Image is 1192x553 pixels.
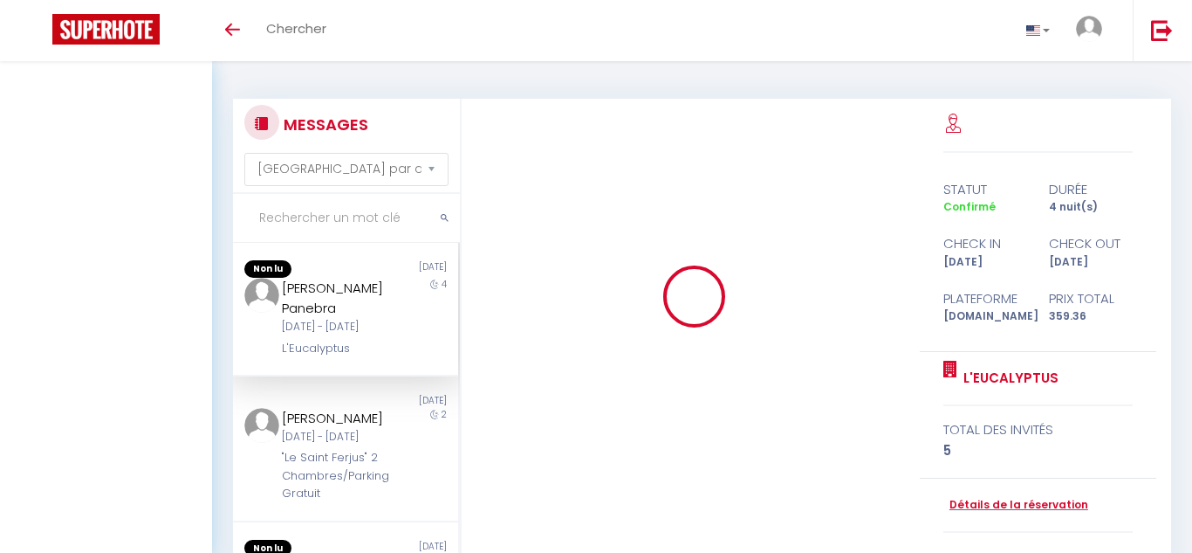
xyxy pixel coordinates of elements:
div: [DATE] - [DATE] [282,319,390,335]
div: [DATE] [1038,254,1143,271]
div: 4 nuit(s) [1038,199,1143,216]
div: statut [932,179,1038,200]
div: "Le Saint Ferjus" 2 Chambres/Parking Gratuit [282,449,390,502]
div: check out [1038,233,1143,254]
input: Rechercher un mot clé [233,194,460,243]
div: 5 [943,440,1133,461]
img: logout [1151,19,1173,41]
img: ... [244,278,279,313]
span: Non lu [244,260,291,278]
a: Détails de la réservation [943,497,1088,514]
div: [PERSON_NAME] [282,408,390,429]
a: L'Eucalyptus [957,368,1058,389]
span: Chercher [266,19,326,38]
div: 359.36 [1038,308,1143,325]
div: total des invités [943,419,1133,440]
div: [DATE] [932,254,1038,271]
div: [DATE] - [DATE] [282,429,390,446]
div: [DATE] [346,260,458,278]
div: L'Eucalyptus [282,340,390,357]
img: ... [1076,16,1102,42]
span: 2 [442,408,447,421]
div: [DOMAIN_NAME] [932,308,1038,325]
div: [DATE] [346,394,458,408]
img: ... [244,408,279,443]
div: durée [1038,179,1143,200]
img: Super Booking [52,14,160,45]
span: 4 [442,278,447,291]
div: check in [932,233,1038,254]
div: Plateforme [932,288,1038,309]
div: Prix total [1038,288,1143,309]
h3: MESSAGES [279,105,368,144]
div: [PERSON_NAME] Panebra [282,278,390,319]
span: Confirmé [943,199,996,214]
